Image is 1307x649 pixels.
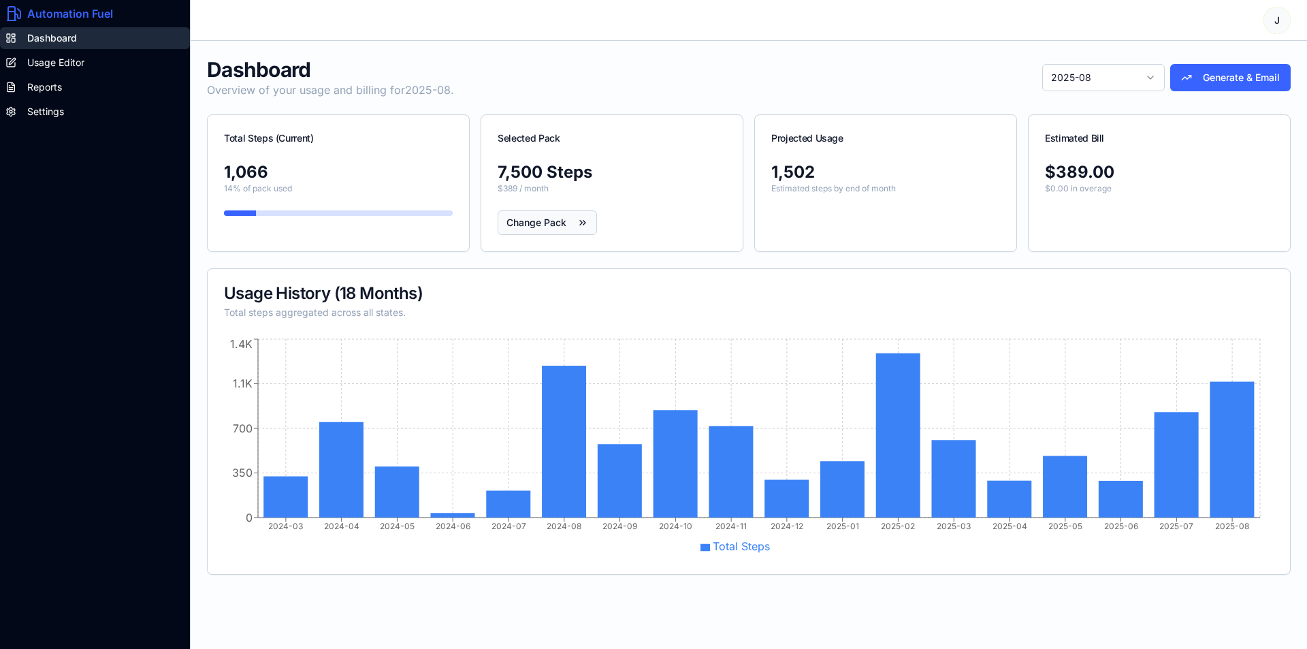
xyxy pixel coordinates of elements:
[224,210,453,216] div: 14% of pack used
[771,131,1000,145] div: Projected Usage
[224,306,1274,319] div: Total steps aggregated across all states.
[230,337,253,351] tspan: 1.4K
[436,521,470,531] tspan: 2024-06
[498,131,726,145] div: Selected Pack
[1048,521,1082,531] tspan: 2025-05
[27,5,113,22] span: Automation Fuel
[224,285,1274,302] div: Usage History (18 Months)
[246,511,253,524] tspan: 0
[207,57,454,82] h1: Dashboard
[771,521,803,531] tspan: 2024-12
[498,210,597,235] a: Change Pack
[380,521,415,531] tspan: 2024-05
[233,422,253,435] tspan: 700
[1045,131,1274,145] div: Estimated Bill
[771,183,1000,194] p: Estimated steps by end of month
[826,521,859,531] tspan: 2025-01
[1263,7,1291,34] button: J
[1215,521,1249,531] tspan: 2025-08
[1159,521,1193,531] tspan: 2025-07
[224,161,453,183] div: 1,066
[1045,183,1274,194] p: $0.00 in overage
[602,521,637,531] tspan: 2024-09
[547,521,581,531] tspan: 2024-08
[5,5,184,22] a: Automation Fuel
[498,161,726,183] div: 7,500 Steps
[224,183,453,194] p: 14% of pack used
[224,131,453,145] div: Total Steps (Current)
[324,521,359,531] tspan: 2024-04
[659,521,692,531] tspan: 2024-10
[232,466,253,479] tspan: 350
[1170,64,1291,91] button: Generate & Email
[993,521,1027,531] tspan: 2025-04
[937,521,971,531] tspan: 2025-03
[498,183,726,194] p: $389 / month
[771,161,1000,183] div: 1,502
[715,521,747,531] tspan: 2024-11
[713,539,770,553] span: Total Steps
[1045,161,1274,183] div: $389.00
[268,521,303,531] tspan: 2024-03
[881,521,915,531] tspan: 2025-02
[233,377,253,390] tspan: 1.1K
[491,521,526,531] tspan: 2024-07
[1104,521,1138,531] tspan: 2025-06
[207,82,454,98] p: Overview of your usage and billing for 2025-08 .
